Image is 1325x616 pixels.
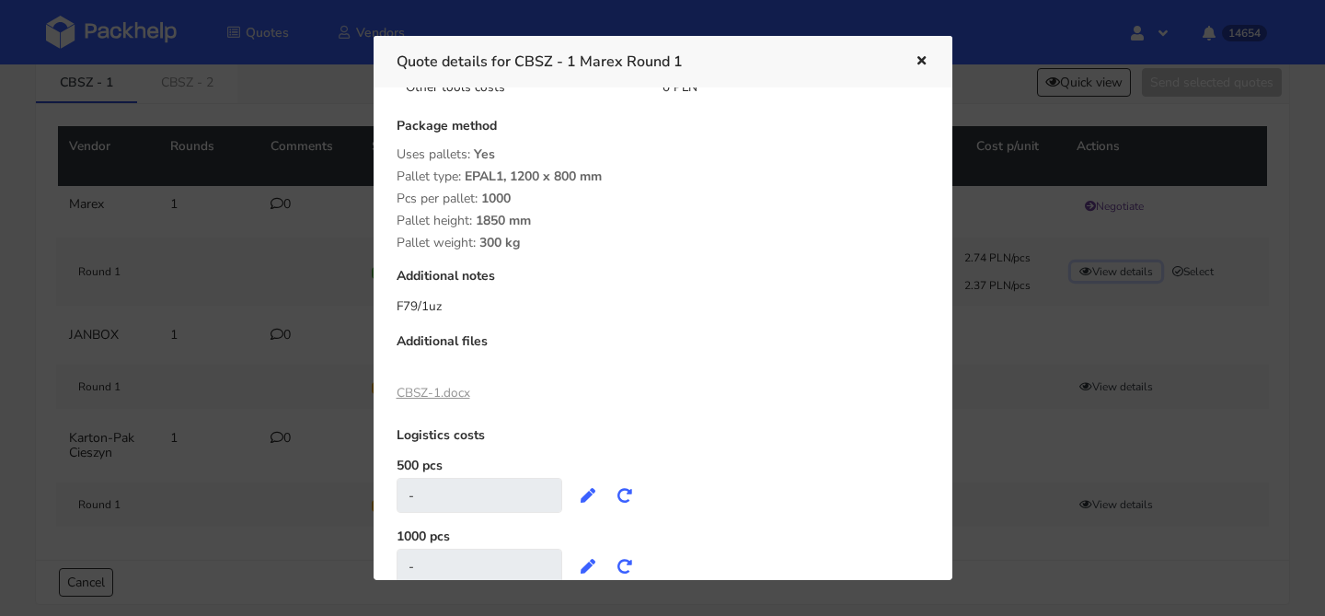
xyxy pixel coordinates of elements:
span: Yes [474,145,495,177]
span: Pallet type: [397,168,461,185]
button: Recalculate [606,550,643,583]
label: 500 pcs [397,457,443,474]
div: - [397,549,562,584]
button: Edit [570,479,606,512]
div: Additional files [397,334,929,363]
div: Additional notes [397,269,929,297]
div: Package method [397,119,929,147]
h3: Quote details for CBSZ - 1 Marex Round 1 [397,49,887,75]
span: EPAL1, 1200 x 800 mm [465,168,602,199]
span: 1850 mm [476,212,531,243]
div: Logistics costs [397,428,929,457]
span: Uses pallets: [397,145,470,163]
div: 0 PLN [650,78,907,97]
a: CBSZ-1.docx [397,384,470,401]
span: Pcs per pallet: [397,190,478,207]
div: - [397,478,562,513]
span: 1000 [481,190,511,221]
span: Pallet weight: [397,234,476,251]
button: Recalculate [606,479,643,512]
label: 1000 pcs [397,528,450,545]
div: F79/1uz [397,297,929,316]
span: Pallet height: [397,212,472,229]
button: Edit [570,550,606,583]
div: Other tools costs [393,78,651,97]
span: 300 kg [479,234,520,265]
